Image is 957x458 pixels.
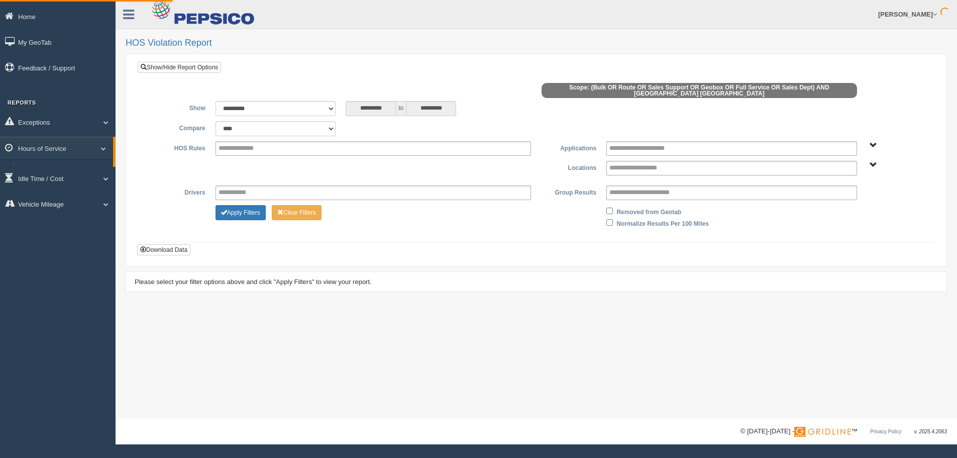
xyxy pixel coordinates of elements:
[740,426,947,437] div: © [DATE]-[DATE] - ™
[536,186,601,198] label: Group Results
[272,205,322,220] button: Change Filter Options
[542,83,858,98] span: Scope: (Bulk OR Route OR Sales Support OR Geobox OR Full Service OR Sales Dept) AND [GEOGRAPHIC_D...
[145,186,210,198] label: Drivers
[537,161,602,173] label: Locations
[145,101,210,113] label: Show
[135,278,372,286] span: Please select your filter options above and click "Apply Filters" to view your report.
[145,121,210,133] label: Compare
[616,217,708,229] label: Normalize Results Per 100 Miles
[794,427,851,437] img: Gridline
[126,38,947,48] h2: HOS Violation Report
[870,429,901,434] a: Privacy Policy
[145,141,210,153] label: HOS Rules
[137,244,190,255] button: Download Data
[216,205,266,220] button: Change Filter Options
[138,62,221,73] a: Show/Hide Report Options
[396,101,406,116] span: to
[616,205,681,217] label: Removed from Geotab
[18,162,113,180] a: HOS Explanation Reports
[536,141,601,153] label: Applications
[914,429,947,434] span: v. 2025.4.2063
